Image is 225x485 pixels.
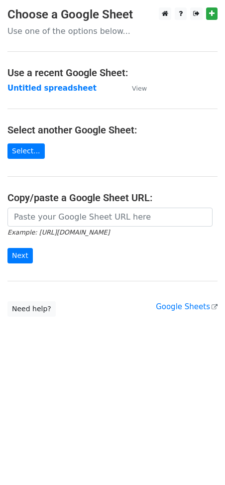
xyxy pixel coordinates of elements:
a: View [122,84,147,93]
small: View [132,85,147,92]
h4: Select another Google Sheet: [7,124,218,136]
input: Next [7,248,33,263]
input: Paste your Google Sheet URL here [7,208,213,227]
h4: Copy/paste a Google Sheet URL: [7,192,218,204]
a: Need help? [7,301,56,317]
h4: Use a recent Google Sheet: [7,67,218,79]
a: Select... [7,143,45,159]
h3: Choose a Google Sheet [7,7,218,22]
a: Untitled spreadsheet [7,84,97,93]
p: Use one of the options below... [7,26,218,36]
a: Google Sheets [156,302,218,311]
small: Example: [URL][DOMAIN_NAME] [7,229,110,236]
